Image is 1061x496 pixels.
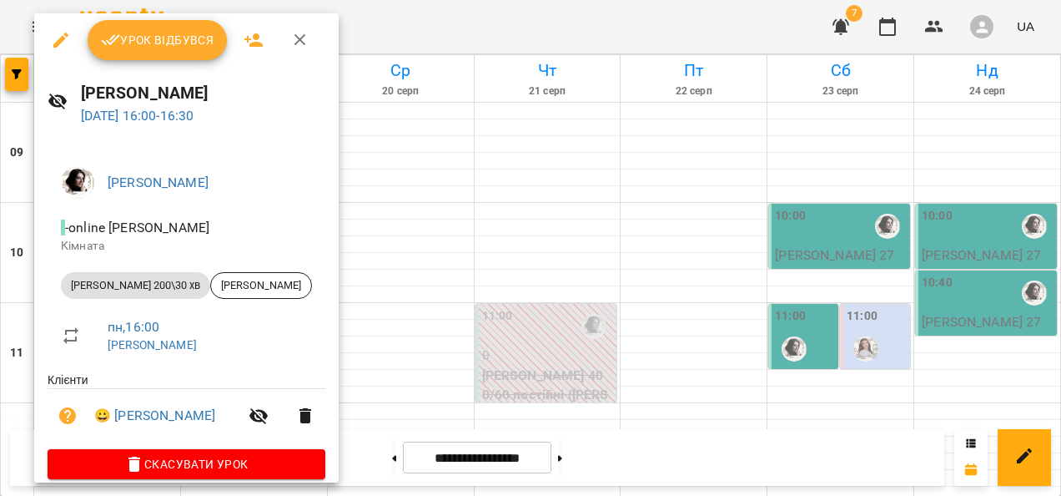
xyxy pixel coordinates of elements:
span: Скасувати Урок [61,454,312,474]
button: Урок відбувся [88,20,228,60]
div: [PERSON_NAME] [210,272,312,299]
button: Скасувати Урок [48,449,325,479]
span: [PERSON_NAME] 200\30 хв [61,278,210,293]
h6: [PERSON_NAME] [81,80,325,106]
span: Урок відбувся [101,30,214,50]
span: [PERSON_NAME] [211,278,311,293]
p: Кімната [61,238,312,255]
a: 😀 [PERSON_NAME] [94,406,215,426]
a: [DATE] 16:00-16:30 [81,108,194,124]
ul: Клієнти [48,372,325,449]
span: - online [PERSON_NAME] [61,220,213,235]
a: [PERSON_NAME] [108,175,209,190]
a: [PERSON_NAME] [108,338,197,352]
button: Візит ще не сплачено. Додати оплату? [48,396,88,436]
img: e7c1a1403b8f34425dc1a602655f0c4c.png [61,166,94,200]
a: пн , 16:00 [108,319,159,335]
